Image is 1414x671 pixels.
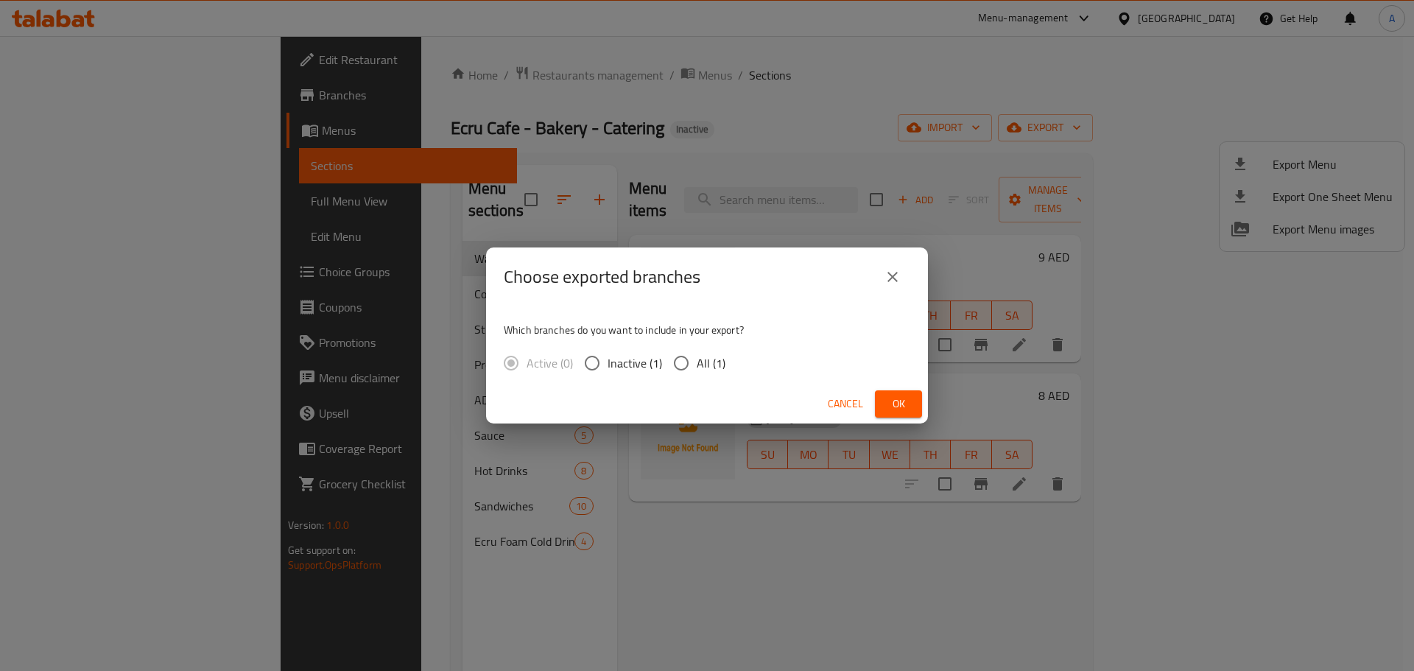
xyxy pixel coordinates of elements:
h2: Choose exported branches [504,265,700,289]
button: Cancel [822,390,869,418]
span: Cancel [828,395,863,413]
button: Ok [875,390,922,418]
button: close [875,259,910,295]
span: Active (0) [527,354,573,372]
span: All (1) [697,354,725,372]
p: Which branches do you want to include in your export? [504,323,910,337]
span: Ok [887,395,910,413]
span: Inactive (1) [608,354,662,372]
